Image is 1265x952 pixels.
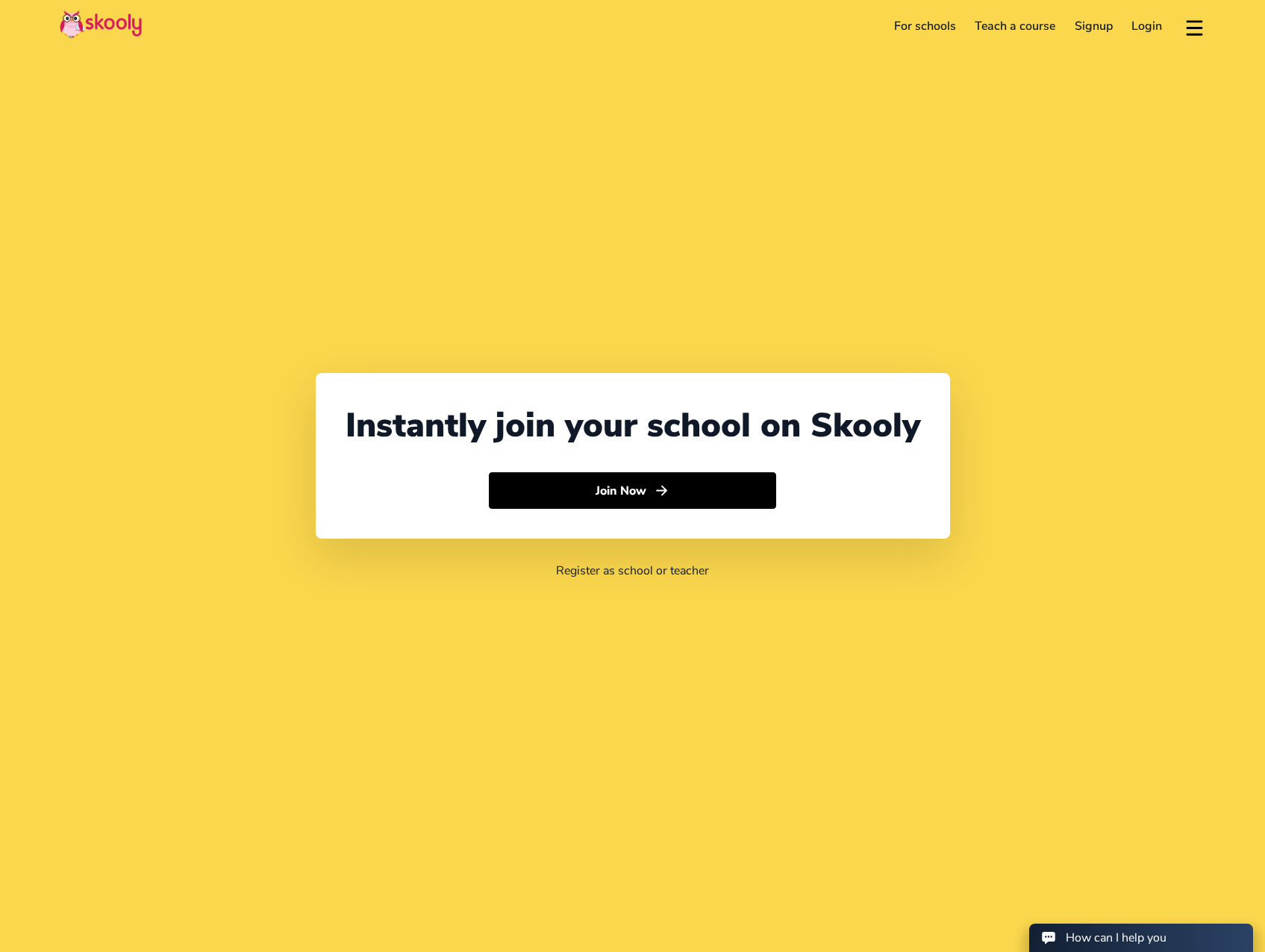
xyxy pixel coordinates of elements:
[1184,14,1205,39] button: menu outline
[1122,14,1172,38] a: Login
[965,14,1065,38] a: Teach a course
[346,403,920,448] div: Instantly join your school on Skooly
[1065,14,1122,38] a: Signup
[489,472,776,510] button: Join Nowarrow forward outline
[884,14,966,38] a: For schools
[60,10,142,39] img: Skooly
[654,483,669,498] ion-icon: arrow forward outline
[556,563,709,579] a: Register as school or teacher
